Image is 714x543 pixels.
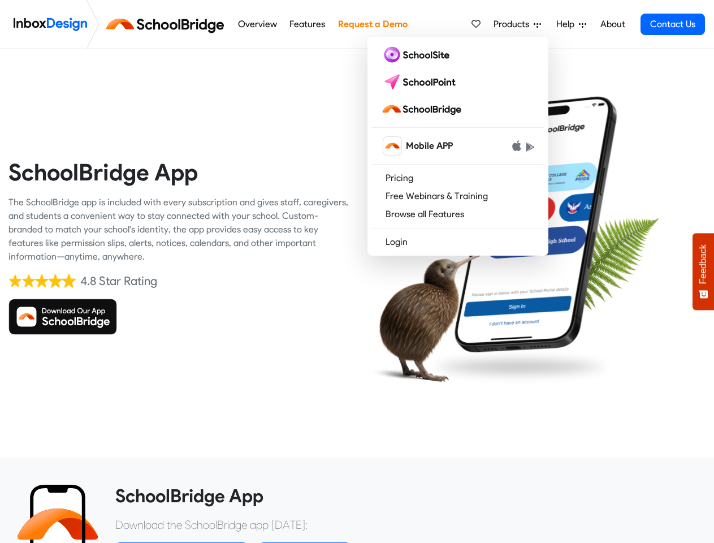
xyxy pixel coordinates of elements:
[698,244,708,284] span: Feedback
[367,37,548,256] div: Products
[381,73,461,91] img: schoolpoint logo
[693,233,714,310] button: Feedback - Show survey
[381,100,466,118] img: schoolbridge logo
[366,244,481,392] img: kiwi_bird.png
[556,18,579,31] span: Help
[115,516,697,533] p: Download the SchoolBridge app [DATE]:
[8,158,349,187] heading: SchoolBridge App
[115,485,697,507] heading: SchoolBridge App
[552,13,591,36] a: Help
[104,11,231,38] img: schoolbridge logo
[597,13,628,36] a: About
[383,137,401,155] img: schoolbridge icon
[8,299,117,335] img: Download SchoolBridge App
[235,13,280,36] a: Overview
[335,13,410,36] a: Request a Demo
[372,233,544,251] a: Login
[423,346,616,387] img: shadow.png
[641,14,705,35] a: Contact Us
[372,205,544,223] a: Browse all Features
[489,13,546,36] a: Products
[381,46,454,64] img: schoolsite logo
[287,13,328,36] a: Features
[372,132,544,160] a: schoolbridge icon Mobile APP
[372,187,544,205] a: Free Webinars & Training
[406,139,453,153] span: Mobile APP
[372,169,544,187] a: Pricing
[80,273,157,290] div: 4.8 Star Rating
[8,196,349,264] div: The SchoolBridge app is included with every subscription and gives staff, caregivers, and student...
[494,18,534,31] span: Products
